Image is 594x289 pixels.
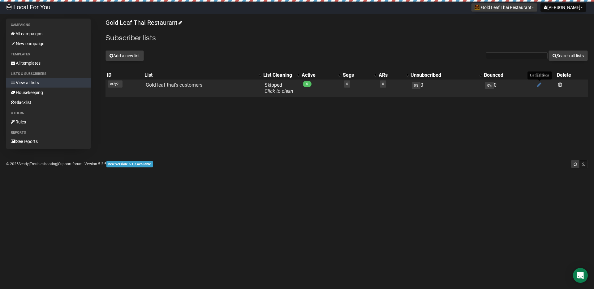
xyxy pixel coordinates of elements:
[484,72,528,78] div: Bounced
[105,71,143,80] th: ID: No sort applied, sorting is disabled
[485,82,494,89] span: 0%
[303,81,312,87] span: 0
[475,5,480,10] img: 981.png
[265,82,293,94] span: Skipped
[379,72,403,78] div: ARs
[105,32,588,44] h2: Subscriber lists
[6,58,91,68] a: All templates
[108,80,123,88] span: cr2y2..
[6,161,153,167] p: © 2025 | | | Version 5.2.5
[19,162,29,166] a: Sendy
[6,21,91,29] li: Campaigns
[6,29,91,39] a: All campaigns
[573,268,588,283] div: Open Intercom Messenger
[302,72,335,78] div: Active
[6,70,91,78] li: Lists & subscribers
[262,71,300,80] th: List Cleaning: No sort applied, activate to apply an ascending sort
[106,161,153,167] span: new version: 6.1.3 available
[6,117,91,127] a: Rules
[6,129,91,136] li: Reports
[540,3,586,12] button: [PERSON_NAME]
[105,50,144,61] button: Add a new list
[411,72,476,78] div: Unsubscribed
[6,78,91,88] a: View all lists
[527,71,552,80] div: List settings
[382,82,384,86] a: 0
[58,162,83,166] a: Support forum
[300,71,342,80] th: Active: No sort applied, activate to apply an ascending sort
[412,82,420,89] span: 0%
[557,72,587,78] div: Delete
[346,82,348,86] a: 0
[263,72,294,78] div: List Cleaning
[377,71,409,80] th: ARs: No sort applied, activate to apply an ascending sort
[6,136,91,146] a: See reports
[409,71,483,80] th: Unsubscribed: No sort applied, activate to apply an ascending sort
[6,51,91,58] li: Templates
[143,71,262,80] th: List: No sort applied, activate to apply an ascending sort
[6,88,91,97] a: Housekeeping
[105,19,181,26] a: Gold Leaf Thai Restaurant
[6,39,91,49] a: New campaign
[30,162,57,166] a: Troubleshooting
[342,71,377,80] th: Segs: No sort applied, activate to apply an ascending sort
[144,72,256,78] div: List
[556,71,588,80] th: Delete: No sort applied, sorting is disabled
[549,50,588,61] button: Search all lists
[409,80,483,97] td: 0
[146,82,202,88] a: Gold leaf thai's customers
[265,88,293,94] a: Click to clean
[6,4,12,10] img: d61d2441668da63f2d83084b75c85b29
[107,72,142,78] div: ID
[483,80,535,97] td: 0
[483,71,535,80] th: Bounced: No sort applied, activate to apply an ascending sort
[6,97,91,107] a: Blacklist
[343,72,371,78] div: Segs
[106,162,153,166] a: new version: 6.1.3 available
[6,110,91,117] li: Others
[471,3,537,12] button: Gold Leaf Thai Restaurant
